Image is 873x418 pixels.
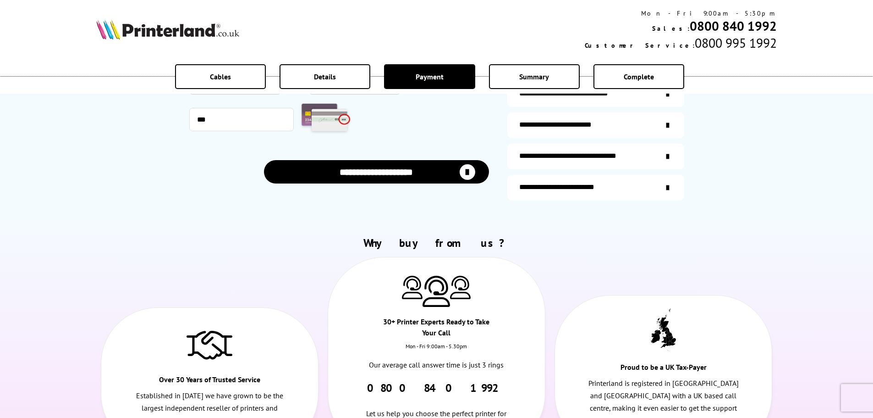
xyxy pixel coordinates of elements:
[507,144,684,169] a: additional-cables
[609,362,718,377] div: Proud to be a UK Tax-Payer
[96,19,239,39] img: Printerland Logo
[367,381,506,395] a: 0800 840 1992
[155,374,264,390] div: Over 30 Years of Trusted Service
[624,72,654,81] span: Complete
[416,72,444,81] span: Payment
[328,343,545,359] div: Mon - Fri 9:00am - 5.30pm
[507,81,684,107] a: additional-ink
[314,72,336,81] span: Details
[690,17,777,34] a: 0800 840 1992
[652,24,690,33] span: Sales:
[519,72,549,81] span: Summary
[695,34,777,51] span: 0800 995 1992
[382,316,491,343] div: 30+ Printer Experts Ready to Take Your Call
[585,9,777,17] div: Mon - Fri 9:00am - 5:30pm
[402,276,423,299] img: Printer Experts
[361,359,512,371] p: Our average call answer time is just 3 rings
[187,326,232,363] img: Trusted Service
[585,41,695,50] span: Customer Service:
[507,175,684,201] a: secure-website
[423,276,450,307] img: Printer Experts
[651,308,676,351] img: UK tax payer
[507,112,684,138] a: items-arrive
[210,72,231,81] span: Cables
[450,276,471,299] img: Printer Experts
[96,236,777,250] h2: Why buy from us?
